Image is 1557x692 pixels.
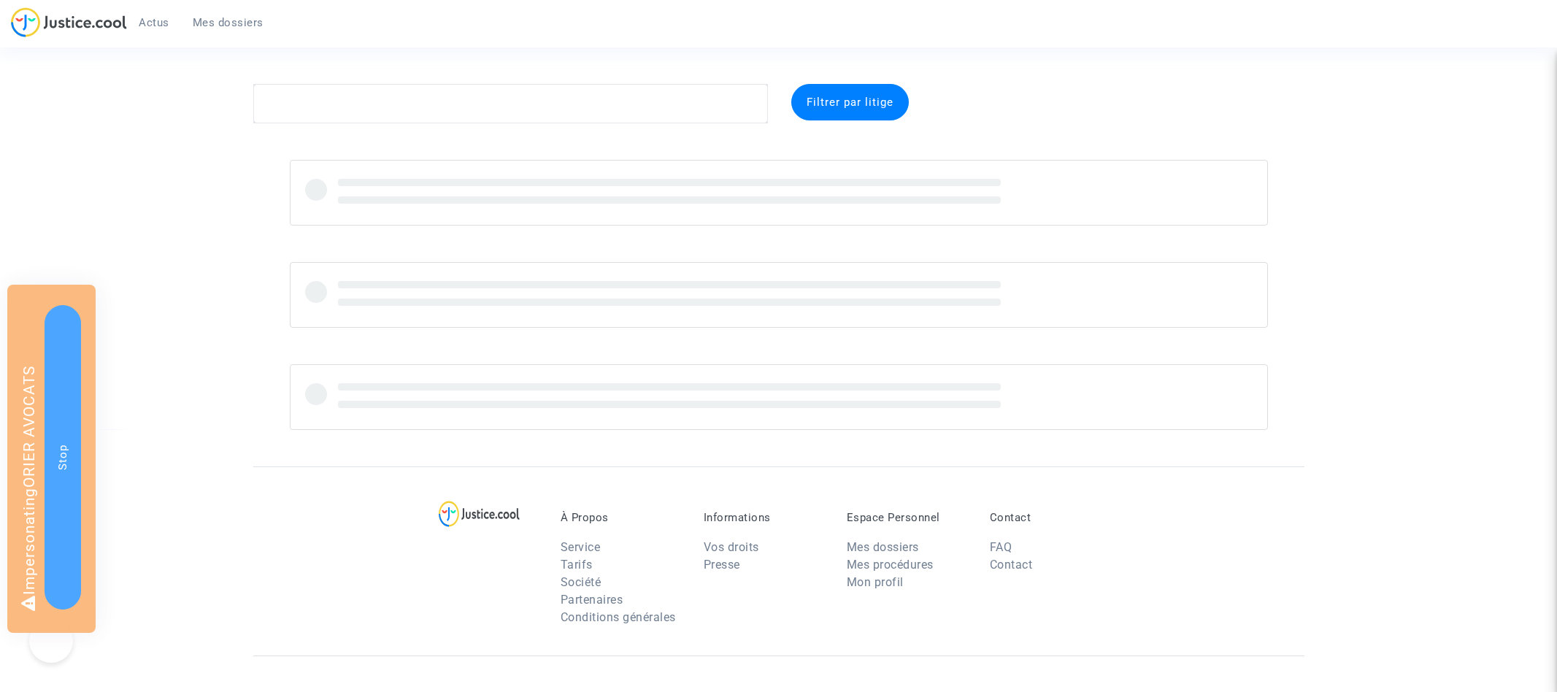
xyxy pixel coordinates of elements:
span: Actus [139,16,169,29]
img: logo-lg.svg [439,501,520,527]
a: Vos droits [704,540,759,554]
a: Mon profil [847,575,904,589]
a: Conditions générales [561,610,676,624]
p: Informations [704,511,825,524]
span: Stop [56,445,69,470]
a: Service [561,540,601,554]
p: Espace Personnel [847,511,968,524]
p: À Propos [561,511,682,524]
a: Actus [127,12,181,34]
div: Impersonating [7,285,96,633]
a: Partenaires [561,593,623,607]
p: Contact [990,511,1111,524]
a: Mes dossiers [181,12,275,34]
span: Mes dossiers [193,16,264,29]
a: Société [561,575,601,589]
a: Mes procédures [847,558,934,572]
iframe: Help Scout Beacon - Open [29,619,73,663]
img: jc-logo.svg [11,7,127,37]
button: Stop [45,305,81,610]
a: Mes dossiers [847,540,919,554]
a: Presse [704,558,740,572]
a: Contact [990,558,1033,572]
a: Tarifs [561,558,593,572]
a: FAQ [990,540,1012,554]
span: Filtrer par litige [807,96,893,109]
